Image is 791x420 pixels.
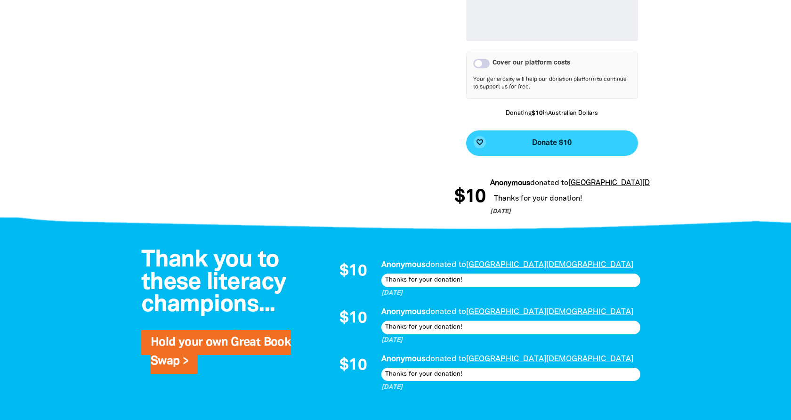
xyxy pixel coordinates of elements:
div: Thanks for your donation! [490,191,722,206]
a: [GEOGRAPHIC_DATA][DEMOGRAPHIC_DATA] [568,180,722,186]
em: Anonymous [490,180,530,186]
p: [DATE] [381,383,640,392]
p: [DATE] [381,289,640,298]
em: Anonymous [381,261,426,268]
a: [GEOGRAPHIC_DATA][DEMOGRAPHIC_DATA] [466,261,633,268]
em: Anonymous [381,308,426,315]
a: [GEOGRAPHIC_DATA][DEMOGRAPHIC_DATA] [466,355,633,363]
p: [DATE] [381,336,640,345]
p: Donating in Australian Dollars [466,109,638,119]
span: Donate $10 [532,139,572,147]
a: [GEOGRAPHIC_DATA][DEMOGRAPHIC_DATA] [466,308,633,315]
span: $10 [454,188,485,207]
em: Anonymous [381,355,426,363]
div: Donation stream [330,259,640,392]
a: Hold your own Great Book Swap > [151,337,291,367]
button: favorite_borderDonate $10 [466,130,638,156]
span: donated to [426,308,466,315]
p: Your generosity will help our donation platform to continue to support us for free. [473,76,631,92]
div: Thanks for your donation! [381,321,640,334]
div: Thanks for your donation! [381,274,640,287]
span: $10 [339,311,366,327]
span: donated to [426,261,466,268]
i: favorite_border [476,138,484,146]
div: Paginated content [330,259,640,392]
span: donated to [530,180,568,186]
div: Thanks for your donation! [381,368,640,381]
p: [DATE] [490,208,722,217]
b: $10 [532,111,543,116]
span: $10 [339,358,366,374]
span: $10 [339,264,366,280]
span: donated to [426,355,466,363]
button: Cover our platform costs [473,59,490,68]
div: Donation stream [454,178,650,217]
span: Thank you to these literacy champions... [141,250,286,316]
